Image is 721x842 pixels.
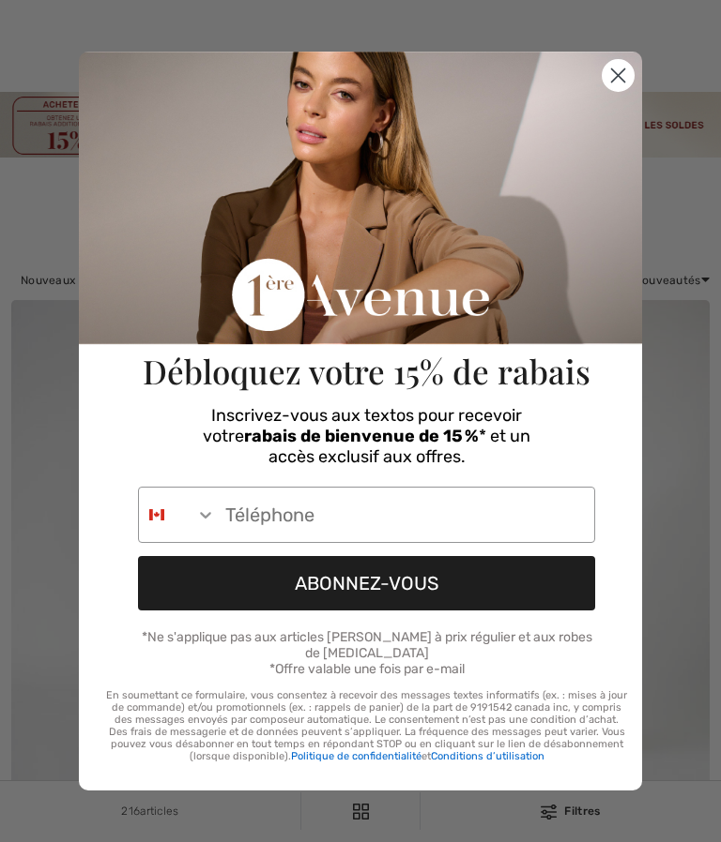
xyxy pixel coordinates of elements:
[216,488,594,542] input: Téléphone
[291,750,422,762] a: Politique de confidentialité
[143,349,591,393] span: Débloquez votre 15% de rabais
[431,750,545,762] a: Conditions d’utilisation
[106,689,627,762] p: En soumettant ce formulaire, vous consentez à recevoir des messages textes informatifs (ex. : mis...
[142,629,592,661] span: *Ne s'applique pas aux articles [PERSON_NAME] à prix régulier et aux robes de [MEDICAL_DATA]
[602,59,635,92] button: Close dialog
[244,426,479,446] span: rabais de bienvenue de 15 %
[203,405,530,467] span: Inscrivez-vous aux textos pour recevoir votre * et un accès exclusif aux offres.
[269,661,465,677] span: *Offre valable une fois par e-mail
[138,556,595,610] button: ABONNEZ-VOUS
[149,507,164,522] img: Canada
[139,488,216,542] button: Search Countries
